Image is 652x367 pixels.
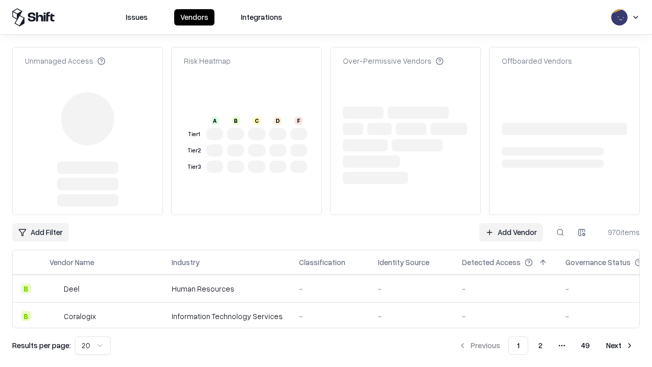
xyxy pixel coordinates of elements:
div: Unmanaged Access [25,56,105,66]
div: C [253,117,261,125]
div: Offboarded Vendors [502,56,572,66]
p: Results per page: [12,340,71,351]
div: Identity Source [378,257,429,268]
div: - [462,283,549,294]
div: Human Resources [172,283,283,294]
div: Information Technology Services [172,311,283,322]
div: D [274,117,282,125]
div: Detected Access [462,257,521,268]
div: - [462,311,549,322]
img: Deel [49,283,60,294]
div: Governance Status [565,257,631,268]
div: Tier 2 [186,146,202,155]
div: B [21,283,31,294]
button: 49 [573,336,598,355]
img: Coralogix [49,311,60,321]
div: B [232,117,240,125]
button: 2 [530,336,551,355]
div: - [299,283,362,294]
div: A [211,117,219,125]
div: Classification [299,257,345,268]
div: Over-Permissive Vendors [343,56,444,66]
button: Vendors [174,9,214,25]
div: Deel [64,283,79,294]
div: Coralogix [64,311,96,322]
button: Integrations [235,9,288,25]
button: Issues [120,9,154,25]
div: Tier 3 [186,163,202,171]
div: 970 items [599,227,640,238]
button: Add Filter [12,223,69,242]
div: Tier 1 [186,130,202,139]
nav: pagination [452,336,640,355]
div: - [378,311,446,322]
div: Vendor Name [49,257,94,268]
div: B [21,311,31,321]
div: - [299,311,362,322]
div: Risk Heatmap [184,56,231,66]
a: Add Vendor [479,223,543,242]
button: 1 [508,336,528,355]
div: - [378,283,446,294]
div: F [294,117,303,125]
button: Next [600,336,640,355]
div: Industry [172,257,200,268]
